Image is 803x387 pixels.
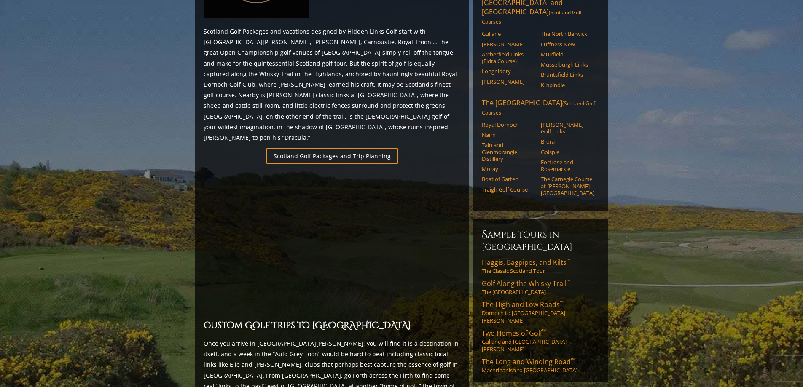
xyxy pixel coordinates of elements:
[482,258,570,267] span: Haggis, Bagpipes, and Kilts
[482,165,535,172] a: Moray
[541,61,594,68] a: Musselburgh Links
[560,299,564,306] sup: ™
[482,121,535,128] a: Royal Dornoch
[482,279,600,296] a: Golf Along the Whisky Trail™The [GEOGRAPHIC_DATA]
[204,26,461,143] p: Scotland Golf Packages and vacations designed by Hidden Links Golf start with [GEOGRAPHIC_DATA][P...
[482,300,564,309] span: The High and Low Roads
[482,279,570,288] span: Golf Along the Whisky Trail
[541,71,594,78] a: Bruntsfield Links
[571,356,575,363] sup: ™
[266,148,398,164] a: Scotland Golf Packages and Trip Planning
[482,30,535,37] a: Gullane
[541,159,594,173] a: Fortrose and Rosemarkie
[541,121,594,135] a: [PERSON_NAME] Golf Links
[541,176,594,196] a: The Carnegie Course at [PERSON_NAME][GEOGRAPHIC_DATA]
[541,51,594,58] a: Muirfield
[482,258,600,275] a: Haggis, Bagpipes, and Kilts™The Classic Scotland Tour
[542,328,546,335] sup: ™
[482,78,535,85] a: [PERSON_NAME]
[541,149,594,155] a: Golspie
[482,186,535,193] a: Traigh Golf Course
[482,98,600,119] a: The [GEOGRAPHIC_DATA](Scotland Golf Courses)
[204,169,461,314] iframe: Sir-Nick-favorite-Open-Rota-Venues
[541,138,594,145] a: Brora
[482,176,535,182] a: Boat of Garten
[541,41,594,48] a: Luffness New
[567,278,570,285] sup: ™
[482,41,535,48] a: [PERSON_NAME]
[482,68,535,75] a: Longniddry
[482,131,535,138] a: Nairn
[541,82,594,88] a: Kilspindie
[482,328,600,353] a: Two Homes of Golf™Gullane and [GEOGRAPHIC_DATA][PERSON_NAME]
[567,257,570,264] sup: ™
[541,30,594,37] a: The North Berwick
[482,100,595,116] span: (Scotland Golf Courses)
[482,357,575,366] span: The Long and Winding Road
[204,319,461,333] h2: Custom Golf Trips to [GEOGRAPHIC_DATA]
[482,228,600,253] h6: Sample Tours in [GEOGRAPHIC_DATA]
[482,51,535,65] a: Archerfield Links (Fidra Course)
[482,328,546,338] span: Two Homes of Golf
[482,300,600,324] a: The High and Low Roads™Dornoch to [GEOGRAPHIC_DATA][PERSON_NAME]
[482,357,600,374] a: The Long and Winding Road™Machrihanish to [GEOGRAPHIC_DATA]
[482,9,582,25] span: (Scotland Golf Courses)
[482,141,535,162] a: Tain and Glenmorangie Distillery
